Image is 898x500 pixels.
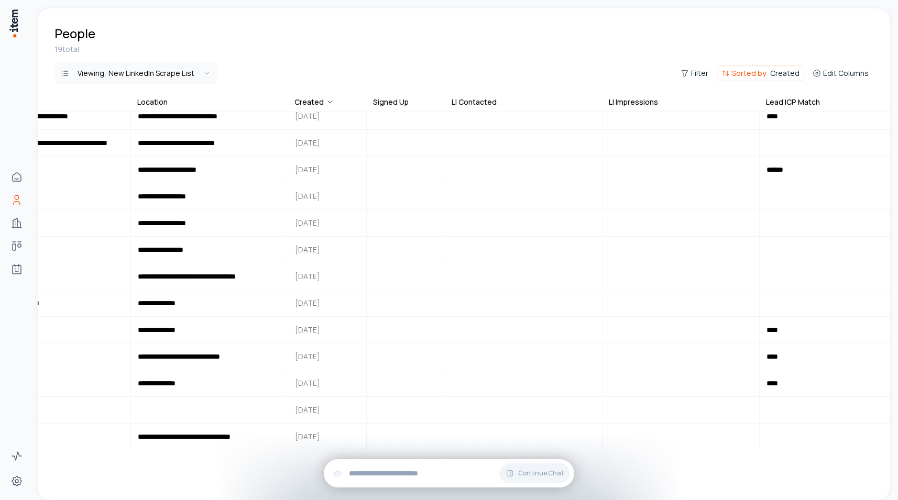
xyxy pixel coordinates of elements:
[6,471,27,492] a: Settings
[717,65,804,81] button: Sorted by:Created
[808,66,873,81] button: Edit Columns
[6,259,27,280] a: Agents
[452,97,497,107] div: LI Contacted
[137,97,168,107] div: Location
[6,236,27,257] a: Deals
[54,44,873,54] div: 19 total
[676,66,713,81] button: Filter
[373,97,409,107] div: Signed Up
[6,446,27,466] a: Activity
[732,68,768,79] span: Sorted by:
[54,25,95,42] h1: People
[766,97,820,107] div: Lead ICP Match
[823,68,869,79] span: Edit Columns
[324,459,574,487] div: Continue Chat
[518,469,564,477] span: Continue Chat
[770,68,800,79] span: Created
[6,213,27,234] a: Companies
[6,166,27,187] a: Home
[8,8,19,38] img: Item Brain Logo
[609,97,658,107] div: LI Impressions
[499,463,570,483] button: Continue Chat
[294,97,334,107] div: Created
[6,190,27,210] a: People
[691,68,708,79] span: Filter
[78,68,194,79] div: Viewing:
